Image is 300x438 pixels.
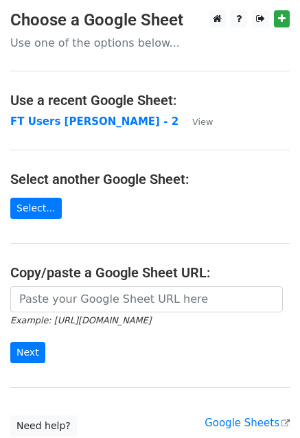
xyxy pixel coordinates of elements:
p: Use one of the options below... [10,36,290,50]
a: Select... [10,198,62,219]
small: View [192,117,213,127]
input: Paste your Google Sheet URL here [10,286,283,312]
h4: Select another Google Sheet: [10,171,290,187]
a: Need help? [10,415,77,437]
h3: Choose a Google Sheet [10,10,290,30]
a: Google Sheets [205,417,290,429]
a: FT Users [PERSON_NAME] - 2 [10,115,178,128]
h4: Use a recent Google Sheet: [10,92,290,108]
small: Example: [URL][DOMAIN_NAME] [10,315,151,325]
a: View [178,115,213,128]
h4: Copy/paste a Google Sheet URL: [10,264,290,281]
input: Next [10,342,45,363]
